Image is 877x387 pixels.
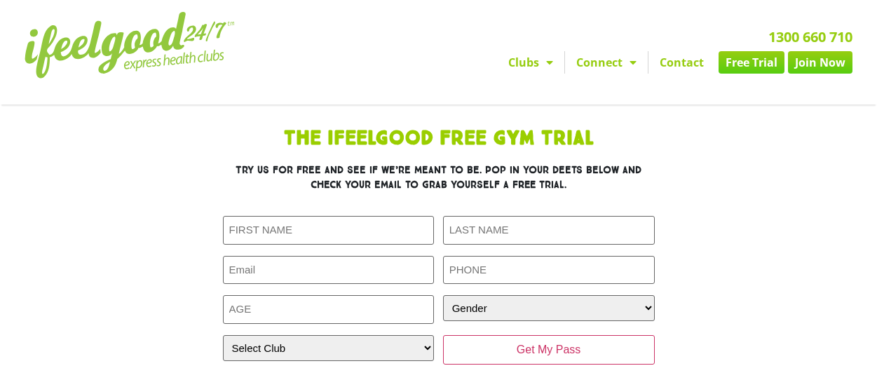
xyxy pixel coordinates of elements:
[130,129,747,149] h1: The IfeelGood Free Gym Trial
[719,51,784,74] a: Free Trial
[223,216,435,245] input: FIRST NAME
[443,216,655,245] input: LAST NAME
[319,51,852,74] nav: Menu
[443,335,655,365] input: Get My Pass
[648,51,715,74] a: Contact
[443,256,655,285] input: PHONE
[768,27,852,46] a: 1300 660 710
[223,256,435,285] input: Email
[565,51,648,74] a: Connect
[788,51,852,74] a: Join Now
[223,295,435,324] input: AGE
[223,163,655,192] h3: Try us for free and see if we’re meant to be. Pop in your deets below and check your email to gra...
[497,51,564,74] a: Clubs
